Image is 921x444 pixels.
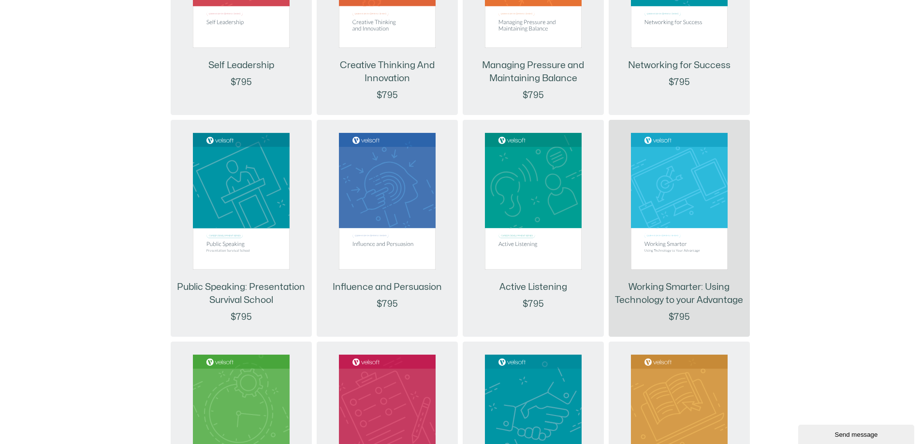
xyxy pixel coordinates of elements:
[614,281,745,307] a: Working Smarter: Using Technology to your Advantage
[322,59,453,85] a: Creative Thinking And Innovation
[485,133,582,270] img: Product Featured Image
[208,59,274,72] a: Self Leadership
[499,281,567,294] a: Active Listening
[669,76,690,89] p: $795
[523,298,544,311] p: $795
[669,311,690,324] p: $795
[798,423,916,444] iframe: chat widget
[377,298,398,311] p: $795
[175,281,307,307] a: Public Speaking: Presentation Survival School
[631,133,728,270] img: Product Featured Image
[339,133,436,270] img: Product Featured Image
[193,133,290,270] img: Product Featured Image
[628,59,731,72] a: Networking for Success
[333,281,442,294] a: Influence and Persuasion
[377,89,398,102] p: $795
[523,89,544,102] p: $795
[468,59,599,85] a: Managing Pressure and Maintaining Balance
[231,76,252,89] p: $795
[231,311,252,324] p: $795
